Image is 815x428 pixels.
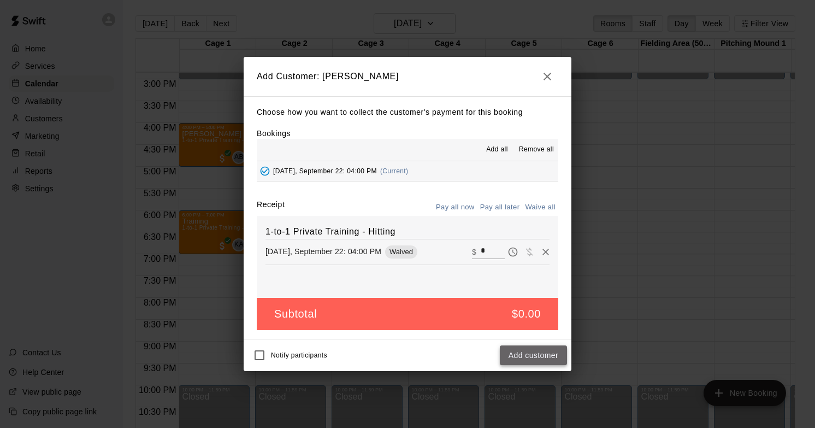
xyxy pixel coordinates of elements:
button: Added - Collect Payment [257,163,273,179]
span: [DATE], September 22: 04:00 PM [273,167,377,175]
button: Waive all [522,199,558,216]
button: Add customer [500,345,567,366]
button: Remove all [515,141,558,159]
span: Notify participants [271,351,327,359]
span: Waive payment [521,247,538,256]
h2: Add Customer: [PERSON_NAME] [244,57,571,96]
span: Add all [486,144,508,155]
h6: 1-to-1 Private Training - Hitting [265,225,550,239]
span: Pay later [505,247,521,256]
button: Pay all now [433,199,477,216]
button: Remove [538,244,554,260]
h5: Subtotal [274,307,317,321]
span: (Current) [380,167,409,175]
button: Add all [480,141,515,159]
h5: $0.00 [512,307,541,321]
p: $ [472,247,476,257]
label: Bookings [257,129,291,138]
label: Receipt [257,199,285,216]
button: Pay all later [477,199,523,216]
p: Choose how you want to collect the customer's payment for this booking [257,105,558,119]
span: Remove all [519,144,554,155]
span: Waived [385,248,417,256]
p: [DATE], September 22: 04:00 PM [265,246,381,257]
button: Added - Collect Payment[DATE], September 22: 04:00 PM(Current) [257,161,558,181]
